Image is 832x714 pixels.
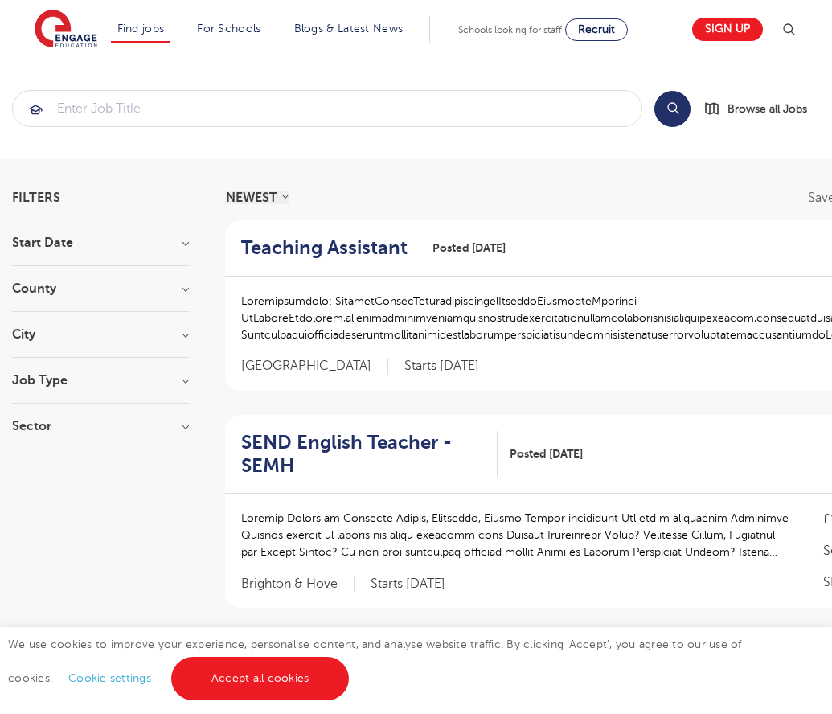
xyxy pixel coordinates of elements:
[12,282,189,295] h3: County
[12,328,189,341] h3: City
[12,90,642,127] div: Submit
[294,23,404,35] a: Blogs & Latest News
[12,374,189,387] h3: Job Type
[241,576,355,593] span: Brighton & Hove
[12,420,189,433] h3: Sector
[12,236,189,249] h3: Start Date
[241,236,420,260] a: Teaching Assistant
[578,23,615,35] span: Recruit
[171,657,350,700] a: Accept all cookies
[510,445,583,462] span: Posted [DATE]
[197,23,260,35] a: For Schools
[432,240,506,256] span: Posted [DATE]
[404,358,479,375] p: Starts [DATE]
[13,91,641,126] input: Submit
[692,18,763,41] a: Sign up
[458,24,562,35] span: Schools looking for staff
[8,638,742,684] span: We use cookies to improve your experience, personalise content, and analyse website traffic. By c...
[654,91,691,127] button: Search
[241,358,388,375] span: [GEOGRAPHIC_DATA]
[35,10,97,50] img: Engage Education
[241,431,485,478] h2: SEND English Teacher - SEMH
[565,18,628,41] a: Recruit
[117,23,165,35] a: Find jobs
[371,576,445,593] p: Starts [DATE]
[241,510,791,560] p: Loremip Dolors am Consecte Adipis, Elitseddo, Eiusmo Tempor incididunt Utl etd m aliquaenim Admin...
[241,236,408,260] h2: Teaching Assistant
[12,191,60,204] span: Filters
[727,100,807,118] span: Browse all Jobs
[241,431,498,478] a: SEND English Teacher - SEMH
[703,100,820,118] a: Browse all Jobs
[68,672,151,684] a: Cookie settings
